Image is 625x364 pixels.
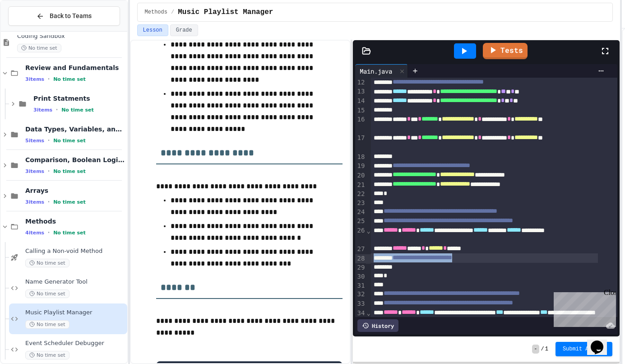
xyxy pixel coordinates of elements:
span: No time set [61,107,94,113]
span: Comparison, Boolean Logic, If-Statements [25,156,125,164]
span: • [48,137,50,144]
button: Submit Answer [556,342,612,356]
div: 20 [355,171,366,181]
div: 18 [355,153,366,162]
button: Grade [170,24,198,36]
div: 12 [355,78,366,88]
button: Lesson [137,24,168,36]
span: 4 items [25,230,44,236]
span: No time set [53,138,86,144]
div: 21 [355,181,366,190]
span: No time set [17,44,61,52]
div: Chat with us now!Close [4,4,62,57]
div: 27 [355,245,366,254]
span: No time set [53,230,86,236]
div: 34 [355,309,366,328]
span: Event Scheduler Debugger [25,340,125,347]
span: No time set [53,199,86,205]
div: 15 [355,106,366,115]
span: Fold line [366,309,370,317]
div: Main.java [355,64,408,78]
a: Tests [483,43,528,59]
span: 3 items [25,199,44,205]
span: • [48,168,50,175]
span: Arrays [25,187,125,195]
span: / [171,9,174,16]
span: Review and Fundamentals [25,64,125,72]
span: 3 items [25,168,44,174]
span: No time set [25,320,69,329]
iframe: chat widget [550,289,616,327]
span: Coding Sandbox [17,33,125,40]
div: 25 [355,217,366,226]
iframe: chat widget [587,328,616,355]
span: • [48,198,50,205]
div: 32 [355,290,366,299]
span: 3 items [33,107,52,113]
div: 16 [355,115,366,134]
span: / [541,345,544,353]
span: No time set [53,168,86,174]
span: No time set [25,259,69,267]
div: 23 [355,199,366,208]
span: Back to Teams [50,11,92,21]
div: 14 [355,97,366,106]
span: Music Playlist Manager [178,7,273,18]
div: 22 [355,190,366,199]
button: Back to Teams [8,6,120,26]
div: 28 [355,254,366,264]
span: No time set [25,289,69,298]
span: Music Playlist Manager [25,309,125,317]
span: Methods [25,217,125,225]
span: - [532,345,539,354]
div: Main.java [355,66,397,76]
span: • [48,229,50,236]
span: 3 items [25,76,44,82]
span: Methods [145,9,167,16]
div: 29 [355,263,366,272]
div: 31 [355,281,366,290]
span: Calling a Non-void Method [25,247,125,255]
div: 13 [355,87,366,97]
span: No time set [53,76,86,82]
span: Name Generator Tool [25,278,125,286]
div: 30 [355,272,366,281]
div: 19 [355,162,366,171]
span: Fold line [366,227,370,234]
span: 1 [545,345,548,353]
span: • [56,106,58,113]
div: 26 [355,226,366,244]
div: History [357,319,398,332]
span: • [48,75,50,83]
span: Submit Answer [563,345,605,353]
div: 33 [355,299,366,309]
span: Print Statments [33,94,125,103]
div: 24 [355,208,366,217]
div: 17 [355,134,366,153]
span: 5 items [25,138,44,144]
span: No time set [25,351,69,359]
span: Data Types, Variables, and Math [25,125,125,133]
